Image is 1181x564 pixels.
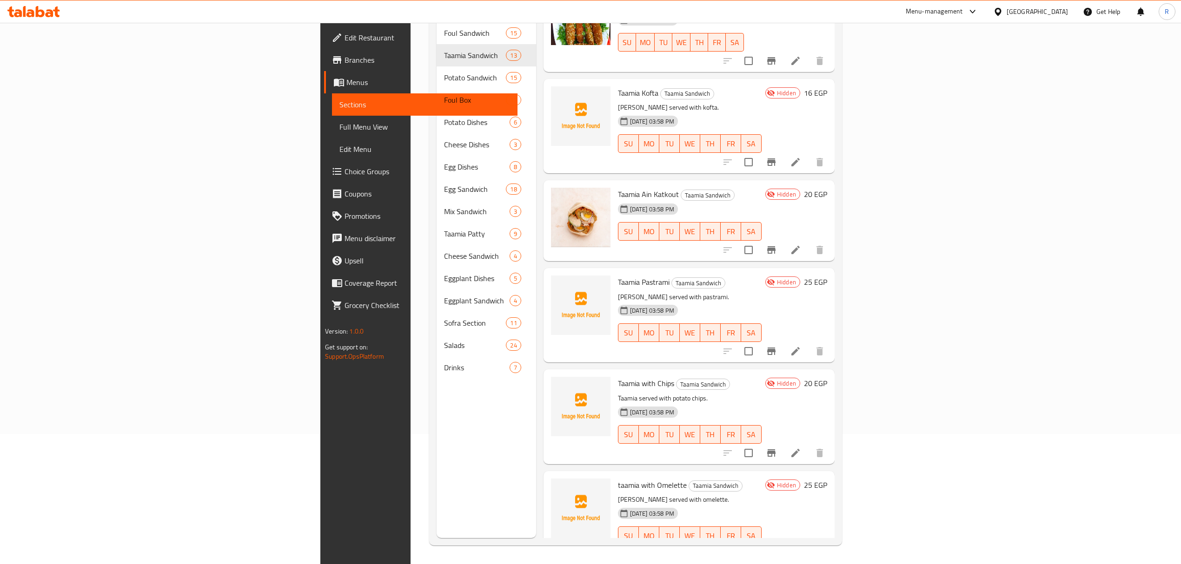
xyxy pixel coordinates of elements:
[741,222,762,241] button: SA
[510,206,521,217] div: items
[809,50,831,72] button: delete
[444,50,506,61] span: Taamia Sandwich
[741,425,762,444] button: SA
[773,278,800,287] span: Hidden
[809,239,831,261] button: delete
[671,277,725,289] div: Taamia Sandwich
[444,340,506,351] div: Salads
[510,207,521,216] span: 3
[790,244,801,256] a: Edit menu item
[639,323,659,342] button: MO
[618,275,670,289] span: Taamia Pastrami
[324,26,518,49] a: Edit Restaurant
[700,425,721,444] button: TH
[345,32,510,43] span: Edit Restaurant
[626,117,678,126] span: [DATE] 03:58 PM
[324,205,518,227] a: Promotions
[618,376,674,390] span: Taamia with Chips
[690,33,708,52] button: TH
[804,479,827,492] h6: 25 EGP
[676,379,730,390] div: Taamia Sandwich
[790,55,801,66] a: Edit menu item
[745,137,758,151] span: SA
[626,306,678,315] span: [DATE] 03:58 PM
[345,255,510,266] span: Upsell
[726,33,743,52] button: SA
[510,163,521,171] span: 8
[643,529,656,543] span: MO
[739,152,758,172] span: Select to update
[760,442,783,464] button: Branch-specific-item
[506,184,521,195] div: items
[349,325,364,337] span: 1.0.0
[437,289,536,312] div: Eggplant Sandwich4
[444,161,510,172] div: Egg Dishes
[506,185,520,194] span: 18
[510,362,521,373] div: items
[510,274,521,283] span: 5
[721,526,741,545] button: FR
[704,428,717,441] span: TH
[712,36,722,49] span: FR
[655,33,672,52] button: TU
[332,93,518,116] a: Sections
[506,72,521,83] div: items
[704,529,717,543] span: TH
[437,245,536,267] div: Cheese Sandwich4
[661,88,714,99] span: Taamia Sandwich
[683,137,697,151] span: WE
[551,86,610,146] img: Taamia Kofta
[324,294,518,316] a: Grocery Checklist
[618,33,636,52] button: SU
[324,272,518,294] a: Coverage Report
[790,447,801,459] a: Edit menu item
[906,6,963,17] div: Menu-management
[745,529,758,543] span: SA
[345,233,510,244] span: Menu disclaimer
[618,86,658,100] span: Taamia Kofta
[622,36,632,49] span: SU
[444,273,510,284] div: Eggplant Dishes
[618,323,639,342] button: SU
[444,139,510,150] span: Cheese Dishes
[790,157,801,168] a: Edit menu item
[640,36,651,49] span: MO
[773,190,800,199] span: Hidden
[704,225,717,238] span: TH
[622,137,635,151] span: SU
[437,312,536,334] div: Sofra Section11
[1165,7,1169,17] span: R
[721,134,741,153] button: FR
[741,323,762,342] button: SA
[510,117,521,128] div: items
[639,222,659,241] button: MO
[773,481,800,490] span: Hidden
[437,44,536,66] div: Taamia Sandwich13
[721,222,741,241] button: FR
[345,54,510,66] span: Branches
[437,22,536,44] div: Foul Sandwich15
[444,228,510,239] span: Taamia Patty
[346,77,510,88] span: Menus
[506,317,521,328] div: items
[325,325,348,337] span: Version:
[639,425,659,444] button: MO
[804,377,827,390] h6: 20 EGP
[510,230,521,238] span: 9
[708,33,726,52] button: FR
[510,363,521,372] span: 7
[663,137,676,151] span: TU
[809,442,831,464] button: delete
[444,206,510,217] div: Mix Sandwich
[510,161,521,172] div: items
[444,317,506,328] span: Sofra Section
[437,178,536,200] div: Egg Sandwich18
[444,362,510,373] span: Drinks
[444,295,510,306] span: Eggplant Sandwich
[618,393,762,404] p: Taamia served with potato chips.
[324,249,518,272] a: Upsell
[444,184,506,195] div: Egg Sandwich
[643,428,656,441] span: MO
[506,51,520,60] span: 13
